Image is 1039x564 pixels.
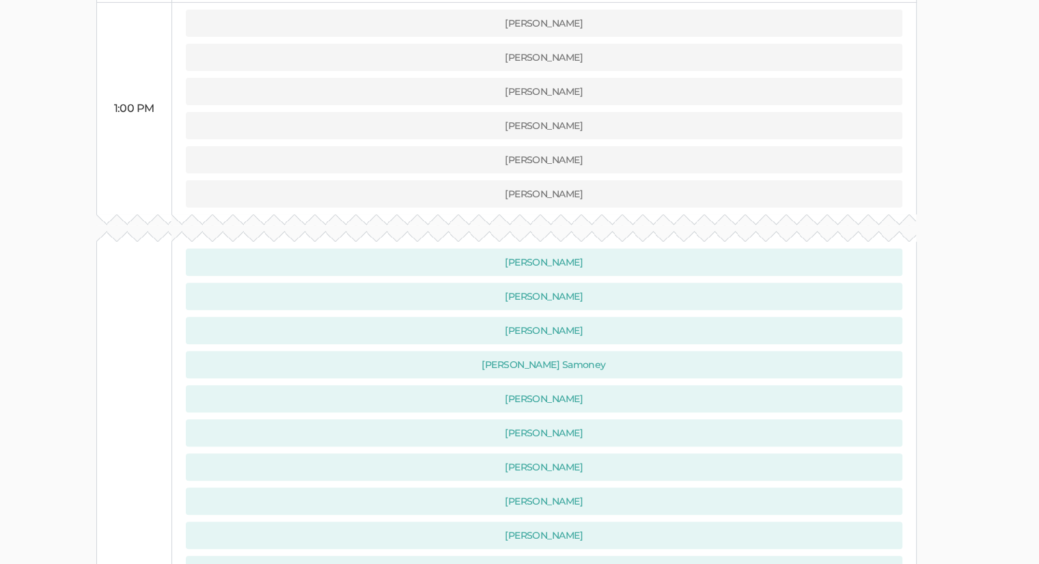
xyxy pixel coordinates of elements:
[186,283,902,310] button: [PERSON_NAME]
[186,249,902,276] button: [PERSON_NAME]
[186,453,902,481] button: [PERSON_NAME]
[186,180,902,208] button: [PERSON_NAME]
[186,522,902,549] button: [PERSON_NAME]
[186,351,902,378] button: [PERSON_NAME] Samoney
[186,146,902,173] button: [PERSON_NAME]
[186,385,902,412] button: [PERSON_NAME]
[186,112,902,139] button: [PERSON_NAME]
[111,101,158,117] div: 1:00 PM
[186,488,902,515] button: [PERSON_NAME]
[971,498,1039,564] iframe: Chat Widget
[186,317,902,344] button: [PERSON_NAME]
[186,419,902,447] button: [PERSON_NAME]
[186,44,902,71] button: [PERSON_NAME]
[186,10,902,37] button: [PERSON_NAME]
[186,78,902,105] button: [PERSON_NAME]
